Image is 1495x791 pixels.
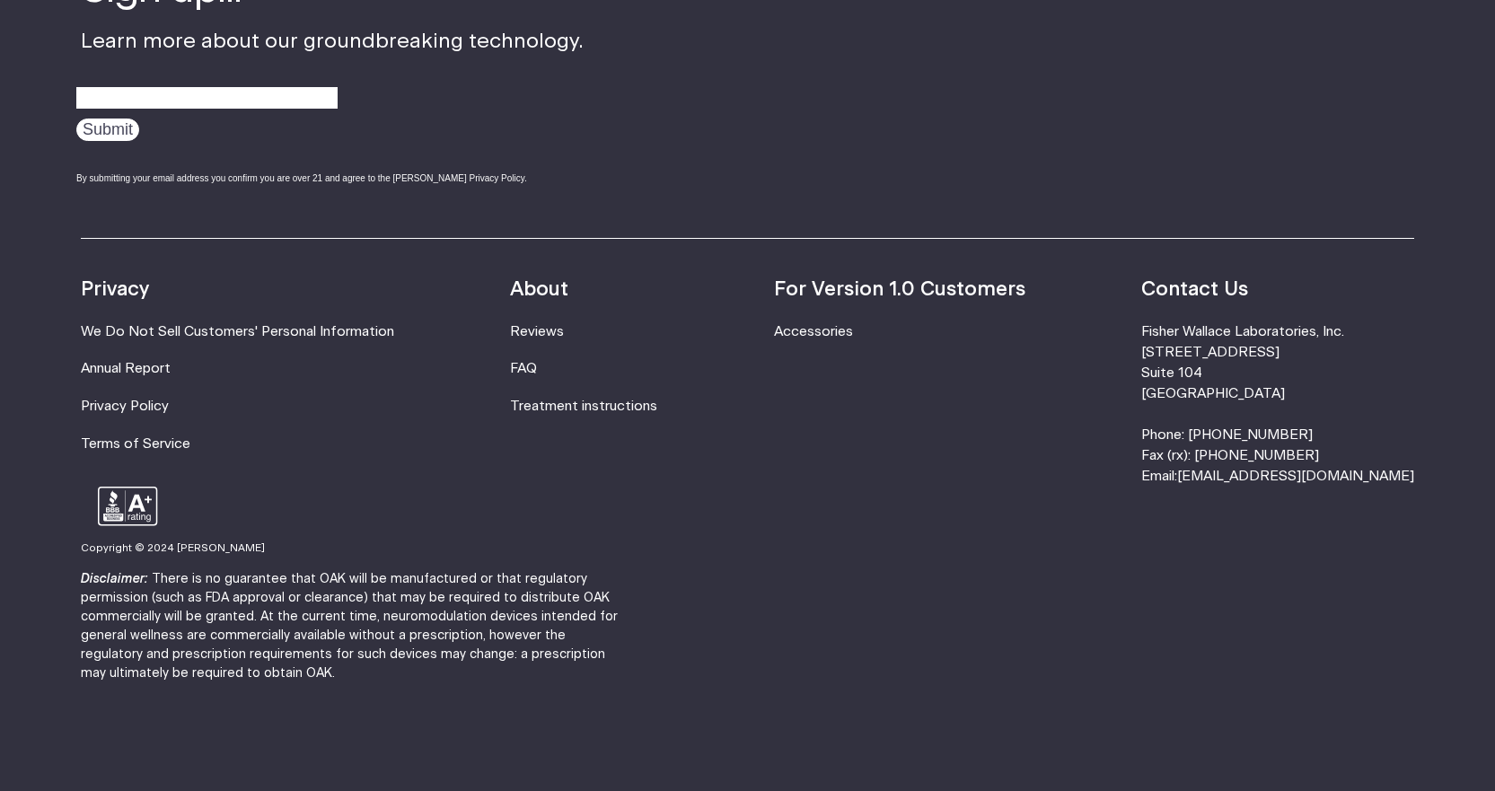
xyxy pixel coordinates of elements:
[81,570,630,682] p: There is no guarantee that OAK will be manufactured or that regulatory permission (such as FDA ap...
[81,279,149,299] strong: Privacy
[76,171,584,185] div: By submitting your email address you confirm you are over 21 and agree to the [PERSON_NAME] Priva...
[1141,321,1414,488] li: Fisher Wallace Laboratories, Inc. [STREET_ADDRESS] Suite 104 [GEOGRAPHIC_DATA] Phone: [PHONE_NUMB...
[774,279,1025,299] strong: For Version 1.0 Customers
[510,325,564,338] a: Reviews
[1141,279,1248,299] strong: Contact Us
[510,400,657,413] a: Treatment instructions
[81,362,171,375] a: Annual Report
[510,362,537,375] a: FAQ
[1177,470,1414,483] a: [EMAIL_ADDRESS][DOMAIN_NAME]
[81,543,265,553] small: Copyright © 2024 [PERSON_NAME]
[81,400,169,413] a: Privacy Policy
[510,279,568,299] strong: About
[81,437,190,451] a: Terms of Service
[81,325,394,338] a: We Do Not Sell Customers' Personal Information
[76,119,139,141] input: Submit
[774,325,853,338] a: Accessories
[81,573,148,585] strong: Disclaimer:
